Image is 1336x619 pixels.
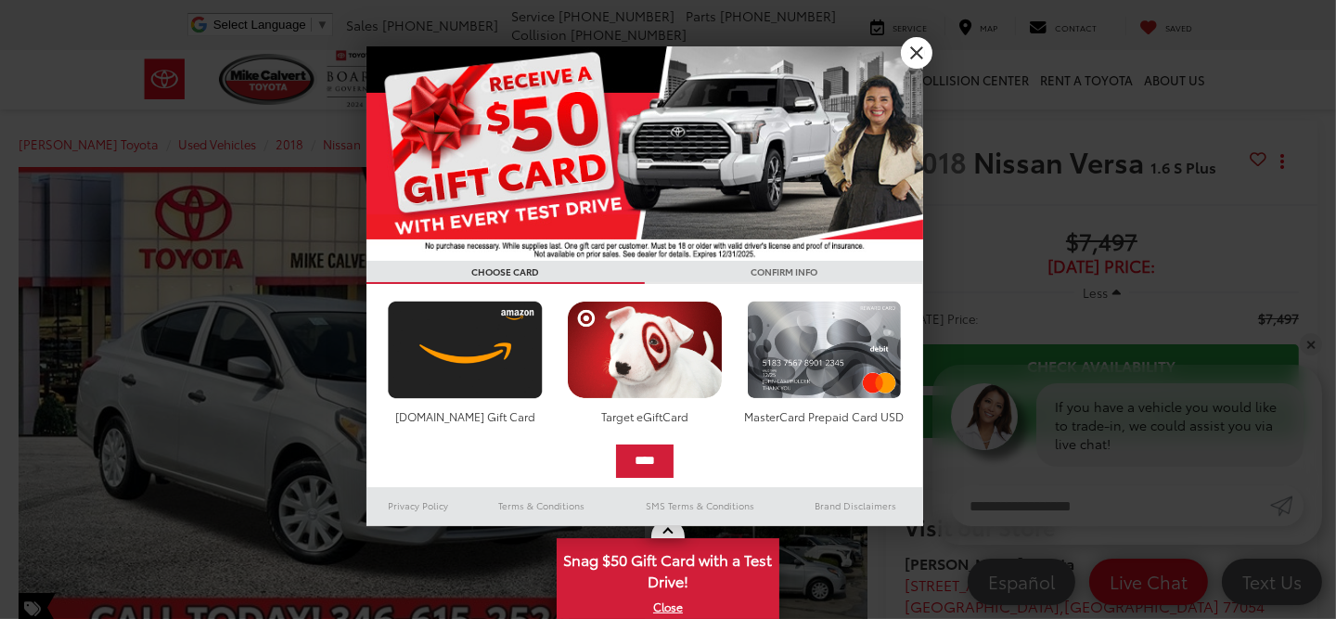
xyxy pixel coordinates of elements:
h3: CONFIRM INFO [645,261,923,284]
img: 55838_top_625864.jpg [366,46,923,261]
img: mastercard.png [742,301,906,399]
img: amazoncard.png [383,301,547,399]
a: Privacy Policy [366,495,470,517]
h3: CHOOSE CARD [366,261,645,284]
a: Brand Disclaimers [788,495,923,517]
div: Target eGiftCard [562,408,726,424]
div: MasterCard Prepaid Card USD [742,408,906,424]
img: targetcard.png [562,301,726,399]
a: SMS Terms & Conditions [612,495,788,517]
div: [DOMAIN_NAME] Gift Card [383,408,547,424]
a: Terms & Conditions [470,495,612,517]
span: Snag $50 Gift Card with a Test Drive! [559,540,777,597]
